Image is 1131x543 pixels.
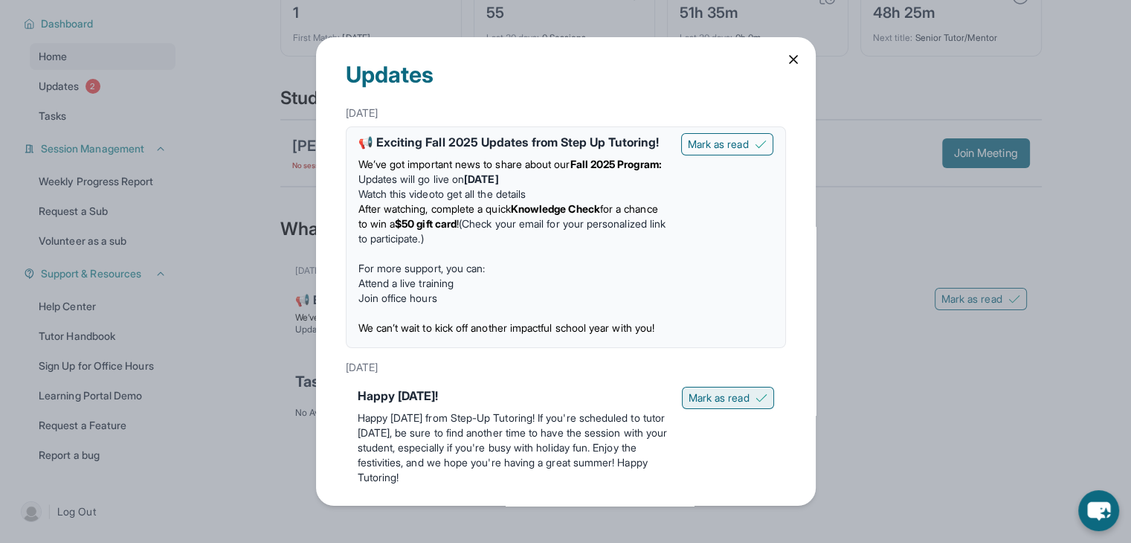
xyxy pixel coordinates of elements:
[395,217,457,230] strong: $50 gift card
[346,354,786,381] div: [DATE]
[1078,490,1119,531] button: chat-button
[755,392,767,404] img: Mark as read
[682,387,774,409] button: Mark as read
[358,202,511,215] span: After watching, complete a quick
[570,158,662,170] strong: Fall 2025 Program:
[358,133,669,151] div: 📢 Exciting Fall 2025 Updates from Step Up Tutoring!
[681,133,773,155] button: Mark as read
[346,503,786,530] div: [DATE]
[464,173,498,185] strong: [DATE]
[755,138,767,150] img: Mark as read
[358,321,655,334] span: We can’t wait to kick off another impactful school year with you!
[358,277,454,289] a: Attend a live training
[358,202,669,246] li: (Check your email for your personalized link to participate.)
[358,187,435,200] a: Watch this video
[346,100,786,126] div: [DATE]
[358,187,669,202] li: to get all the details
[457,217,459,230] span: !
[688,137,749,152] span: Mark as read
[511,202,600,215] strong: Knowledge Check
[358,261,669,276] p: For more support, you can:
[689,391,750,405] span: Mark as read
[346,37,786,100] div: Updates
[358,158,570,170] span: We’ve got important news to share about our
[358,411,670,485] p: Happy [DATE] from Step-Up Tutoring! If you're scheduled to tutor [DATE], be sure to find another ...
[358,292,437,304] a: Join office hours
[358,387,670,405] div: Happy [DATE]!
[358,172,669,187] li: Updates will go live on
